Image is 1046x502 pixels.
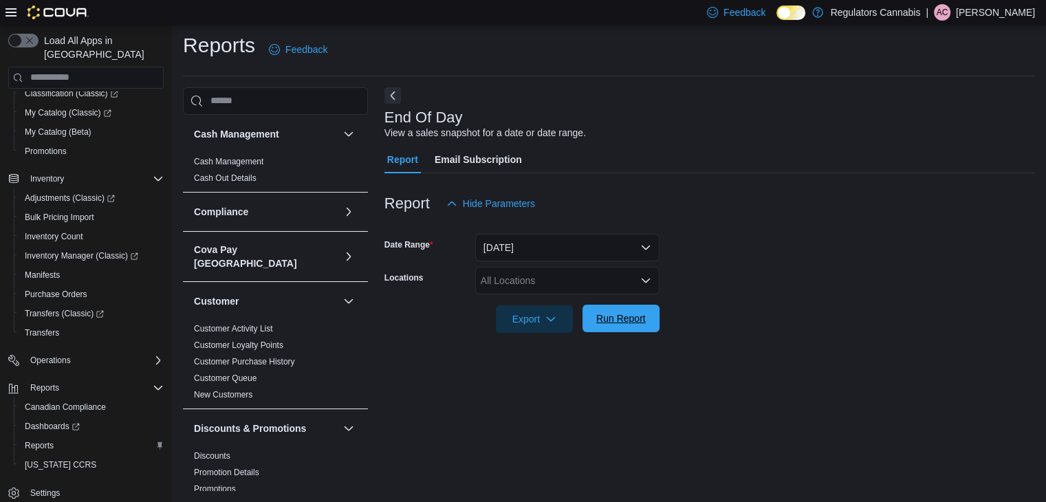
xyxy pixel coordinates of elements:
[19,286,93,303] a: Purchase Orders
[194,389,252,400] span: New Customers
[194,243,338,270] h3: Cova Pay [GEOGRAPHIC_DATA]
[723,6,765,19] span: Feedback
[596,312,646,325] span: Run Report
[194,127,338,141] button: Cash Management
[14,84,169,103] a: Classification (Classic)
[194,205,338,219] button: Compliance
[14,246,169,265] a: Inventory Manager (Classic)
[194,127,279,141] h3: Cash Management
[14,417,169,436] a: Dashboards
[25,212,94,223] span: Bulk Pricing Import
[194,205,248,219] h3: Compliance
[19,228,164,245] span: Inventory Count
[194,156,263,167] span: Cash Management
[19,325,164,341] span: Transfers
[340,248,357,265] button: Cova Pay [GEOGRAPHIC_DATA]
[25,270,60,281] span: Manifests
[194,324,273,334] a: Customer Activity List
[19,457,164,473] span: Washington CCRS
[25,380,65,396] button: Reports
[25,440,54,451] span: Reports
[194,340,283,350] a: Customer Loyalty Points
[19,105,164,121] span: My Catalog (Classic)
[14,188,169,208] a: Adjustments (Classic)
[194,450,230,461] span: Discounts
[384,87,401,104] button: Next
[926,4,928,21] p: |
[25,171,164,187] span: Inventory
[14,142,169,161] button: Promotions
[194,173,257,183] a: Cash Out Details
[19,399,164,415] span: Canadian Compliance
[19,85,164,102] span: Classification (Classic)
[340,126,357,142] button: Cash Management
[25,231,83,242] span: Inventory Count
[194,373,257,384] span: Customer Queue
[496,305,573,333] button: Export
[19,267,164,283] span: Manifests
[194,294,338,308] button: Customer
[19,248,164,264] span: Inventory Manager (Classic)
[25,421,80,432] span: Dashboards
[435,146,522,173] span: Email Subscription
[441,190,541,217] button: Hide Parameters
[14,103,169,122] a: My Catalog (Classic)
[183,153,368,192] div: Cash Management
[194,422,306,435] h3: Discounts & Promotions
[14,323,169,342] button: Transfers
[25,127,91,138] span: My Catalog (Beta)
[340,204,357,220] button: Compliance
[463,197,535,210] span: Hide Parameters
[19,228,89,245] a: Inventory Count
[14,265,169,285] button: Manifests
[19,105,117,121] a: My Catalog (Classic)
[19,305,164,322] span: Transfers (Classic)
[25,402,106,413] span: Canadian Compliance
[194,468,259,477] a: Promotion Details
[194,467,259,478] span: Promotion Details
[25,88,118,99] span: Classification (Classic)
[830,4,920,21] p: Regulators Cannabis
[19,325,65,341] a: Transfers
[934,4,950,21] div: Ashlee Campeau
[19,124,164,140] span: My Catalog (Beta)
[39,34,164,61] span: Load All Apps in [GEOGRAPHIC_DATA]
[384,195,430,212] h3: Report
[776,20,777,21] span: Dark Mode
[776,6,805,20] input: Dark Mode
[582,305,660,332] button: Run Report
[19,437,59,454] a: Reports
[194,373,257,383] a: Customer Queue
[194,323,273,334] span: Customer Activity List
[25,380,164,396] span: Reports
[194,157,263,166] a: Cash Management
[30,173,64,184] span: Inventory
[14,227,169,246] button: Inventory Count
[194,340,283,351] span: Customer Loyalty Points
[25,193,115,204] span: Adjustments (Classic)
[285,43,327,56] span: Feedback
[30,488,60,499] span: Settings
[25,171,69,187] button: Inventory
[25,327,59,338] span: Transfers
[194,390,252,400] a: New Customers
[14,285,169,304] button: Purchase Orders
[25,485,65,501] a: Settings
[19,209,100,226] a: Bulk Pricing Import
[194,357,295,367] a: Customer Purchase History
[194,356,295,367] span: Customer Purchase History
[183,32,255,59] h1: Reports
[3,378,169,397] button: Reports
[384,272,424,283] label: Locations
[25,107,111,118] span: My Catalog (Classic)
[194,483,236,494] span: Promotions
[25,484,164,501] span: Settings
[194,484,236,494] a: Promotions
[14,397,169,417] button: Canadian Compliance
[19,437,164,454] span: Reports
[30,355,71,366] span: Operations
[19,457,102,473] a: [US_STATE] CCRS
[19,85,124,102] a: Classification (Classic)
[19,143,72,160] a: Promotions
[504,305,565,333] span: Export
